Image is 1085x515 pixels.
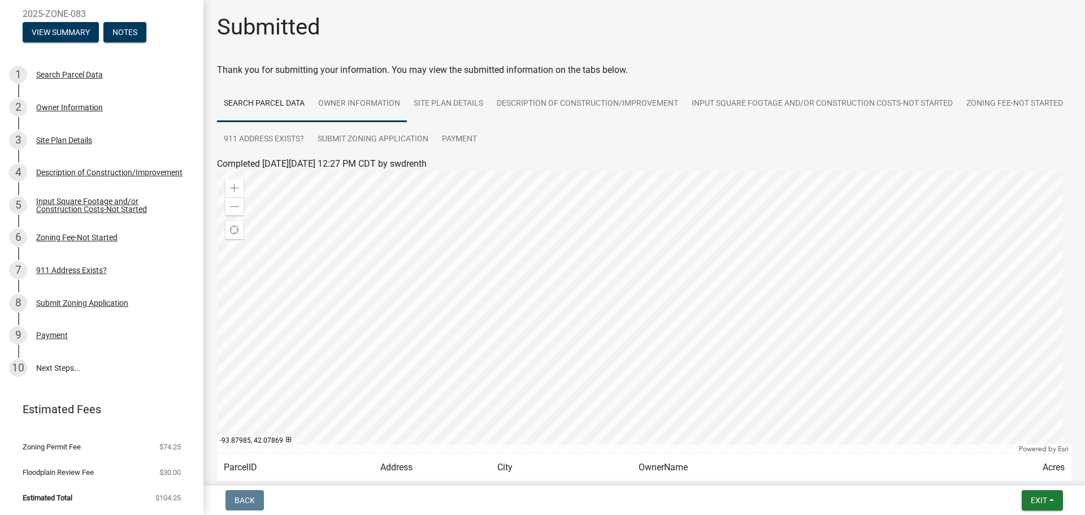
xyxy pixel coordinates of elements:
[235,496,255,505] span: Back
[1022,490,1063,510] button: Exit
[9,163,27,181] div: 4
[491,454,632,482] td: City
[225,179,244,197] div: Zoom in
[9,131,27,149] div: 3
[1031,496,1047,505] span: Exit
[9,398,185,421] a: Estimated Fees
[225,221,244,239] div: Find my location
[36,197,185,213] div: Input Square Footage and/or Construction Costs-Not Started
[374,454,491,482] td: Address
[217,122,311,158] a: 911 Address Exists?
[9,228,27,246] div: 6
[103,22,146,42] button: Notes
[311,86,407,122] a: Owner Information
[36,71,103,79] div: Search Parcel Data
[217,86,311,122] a: Search Parcel Data
[159,469,181,476] span: $30.00
[225,490,264,510] button: Back
[217,63,1071,77] div: Thank you for submitting your information. You may view the submitted information on the tabs below.
[23,494,72,501] span: Estimated Total
[217,158,427,169] span: Completed [DATE][DATE] 12:27 PM CDT by swdrenth
[9,66,27,84] div: 1
[36,168,183,176] div: Description of Construction/Improvement
[36,266,107,274] div: 911 Address Exists?
[23,8,181,19] span: 2025-ZONE-083
[36,136,92,144] div: Site Plan Details
[159,443,181,451] span: $74.25
[311,122,435,158] a: Submit Zoning Application
[960,86,1070,122] a: Zoning Fee-Not Started
[155,494,181,501] span: $104.25
[9,359,27,377] div: 10
[9,98,27,116] div: 2
[1009,454,1071,482] td: Acres
[36,103,103,111] div: Owner Information
[217,14,320,41] h1: Submitted
[23,443,81,451] span: Zoning Permit Fee
[1016,444,1071,453] div: Powered by
[435,122,484,158] a: Payment
[9,294,27,312] div: 8
[632,454,1008,482] td: OwnerName
[9,196,27,214] div: 5
[9,326,27,344] div: 9
[9,261,27,279] div: 7
[103,28,146,37] wm-modal-confirm: Notes
[217,454,374,482] td: ParcelID
[407,86,490,122] a: Site Plan Details
[23,22,99,42] button: View Summary
[23,469,94,476] span: Floodplain Review Fee
[36,233,118,241] div: Zoning Fee-Not Started
[36,331,68,339] div: Payment
[490,86,685,122] a: Description of Construction/Improvement
[225,197,244,215] div: Zoom out
[685,86,960,122] a: Input Square Footage and/or Construction Costs-Not Started
[36,299,128,307] div: Submit Zoning Application
[23,28,99,37] wm-modal-confirm: Summary
[1058,445,1069,453] a: Esri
